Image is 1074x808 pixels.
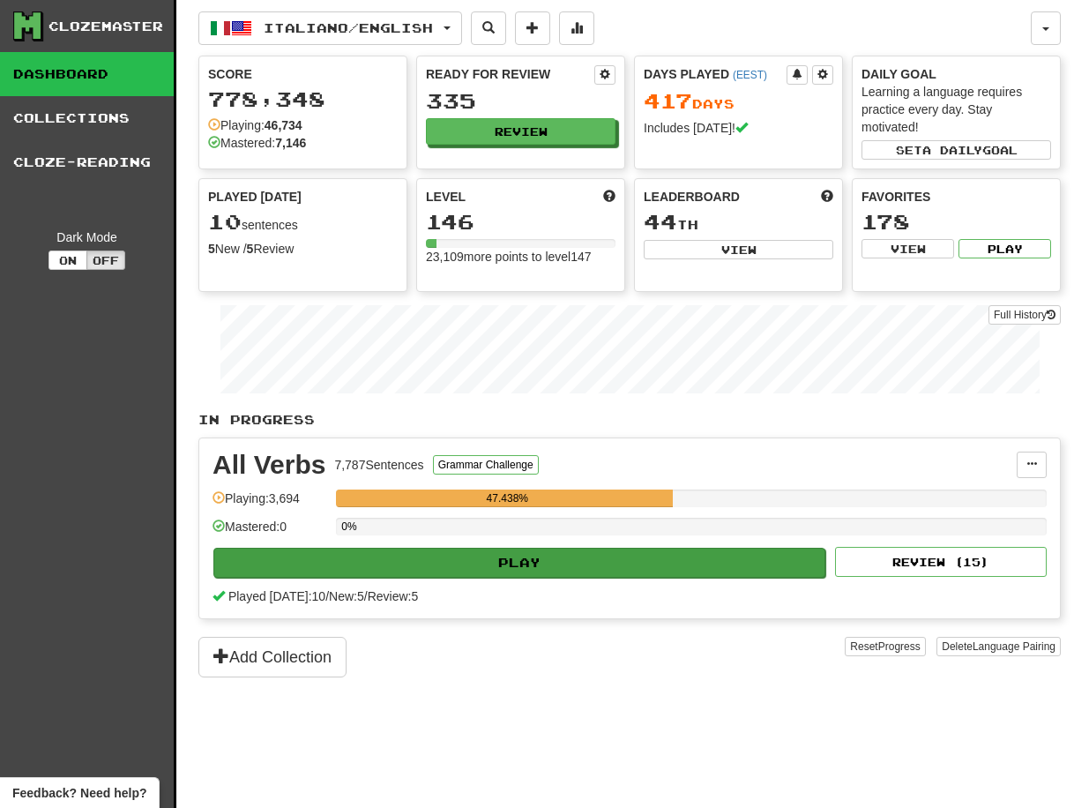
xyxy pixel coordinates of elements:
span: / [364,589,368,603]
div: 778,348 [208,88,398,110]
span: Open feedback widget [12,784,146,802]
p: In Progress [198,411,1061,429]
span: Played [DATE]: 10 [228,589,325,603]
div: Learning a language requires practice every day. Stay motivated! [861,83,1051,136]
div: 23,109 more points to level 147 [426,248,615,266]
strong: 5 [247,242,254,256]
span: Review: 5 [368,589,419,603]
button: View [644,240,833,259]
button: ResetProgress [845,637,925,656]
span: New: 5 [329,589,364,603]
button: Grammar Challenge [433,455,539,475]
div: Mastered: [208,134,306,152]
button: Add Collection [198,637,347,677]
button: More stats [559,11,594,45]
button: Review (15) [835,547,1047,577]
span: This week in points, UTC [821,188,833,206]
span: 10 [208,209,242,234]
button: Seta dailygoal [861,140,1051,160]
div: Includes [DATE]! [644,119,833,137]
div: sentences [208,211,398,234]
div: Daily Goal [861,65,1051,83]
button: Play [958,239,1051,258]
button: Add sentence to collection [515,11,550,45]
strong: 5 [208,242,215,256]
div: Ready for Review [426,65,594,83]
button: On [48,251,87,270]
span: / [325,589,329,603]
div: th [644,211,833,234]
span: a daily [922,144,982,156]
div: All Verbs [213,452,325,478]
button: Play [213,548,825,578]
span: Level [426,188,466,206]
strong: 7,146 [275,136,306,150]
button: Search sentences [471,11,506,45]
span: 417 [644,88,692,113]
a: (EEST) [733,69,767,81]
div: 335 [426,90,615,112]
div: 146 [426,211,615,233]
button: Off [86,251,125,270]
button: View [861,239,954,258]
div: Score [208,65,398,83]
div: 7,787 Sentences [334,456,423,474]
span: 44 [644,209,677,234]
div: Playing: 3,694 [213,490,327,519]
div: Dark Mode [13,228,160,246]
button: Review [426,118,615,145]
button: DeleteLanguage Pairing [936,637,1061,656]
div: Mastered: 0 [213,518,327,547]
span: Language Pairing [973,640,1055,653]
a: Full History [988,305,1061,325]
button: Italiano/English [198,11,462,45]
span: Progress [878,640,921,653]
div: Playing: [208,116,302,134]
div: 47.438% [341,490,673,507]
div: Days Played [644,65,787,83]
span: Leaderboard [644,188,740,206]
div: Favorites [861,188,1051,206]
strong: 46,734 [265,118,302,132]
div: 178 [861,211,1051,233]
span: Played [DATE] [208,188,302,206]
div: New / Review [208,240,398,258]
span: Score more points to level up [603,188,615,206]
div: Day s [644,90,833,113]
div: Clozemaster [48,18,163,35]
span: Italiano / English [264,20,433,35]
